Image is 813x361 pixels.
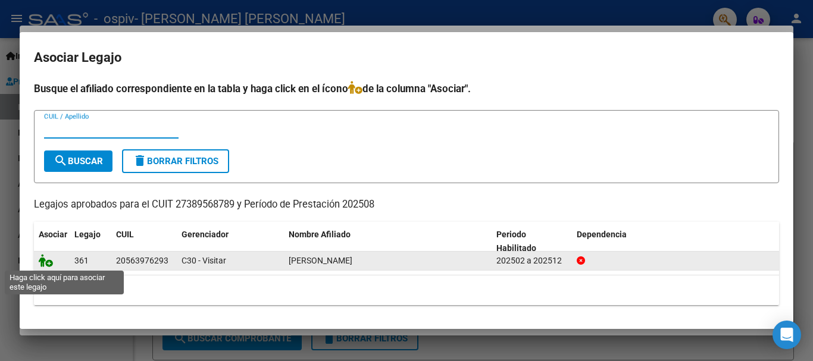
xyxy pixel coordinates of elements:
datatable-header-cell: Asociar [34,222,70,261]
span: Periodo Habilitado [496,230,536,253]
datatable-header-cell: Gerenciador [177,222,284,261]
button: Buscar [44,150,112,172]
datatable-header-cell: Nombre Afiliado [284,222,492,261]
span: Borrar Filtros [133,156,218,167]
div: 202502 a 202512 [496,254,567,268]
span: Asociar [39,230,67,239]
h2: Asociar Legajo [34,46,779,69]
span: Nombre Afiliado [289,230,351,239]
datatable-header-cell: Legajo [70,222,111,261]
span: C30 - Visitar [182,256,226,265]
datatable-header-cell: CUIL [111,222,177,261]
button: Borrar Filtros [122,149,229,173]
div: 1 registros [34,275,779,305]
datatable-header-cell: Dependencia [572,222,780,261]
p: Legajos aprobados para el CUIT 27389568789 y Período de Prestación 202508 [34,197,779,212]
span: 361 [74,256,89,265]
mat-icon: delete [133,153,147,168]
mat-icon: search [54,153,68,168]
span: Legajo [74,230,101,239]
datatable-header-cell: Periodo Habilitado [492,222,572,261]
span: MARIN BLAS ENZO [289,256,352,265]
span: Dependencia [577,230,627,239]
div: 20563976293 [116,254,168,268]
span: CUIL [116,230,134,239]
span: Buscar [54,156,103,167]
h4: Busque el afiliado correspondiente en la tabla y haga click en el ícono de la columna "Asociar". [34,81,779,96]
span: Gerenciador [182,230,229,239]
div: Open Intercom Messenger [773,321,801,349]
